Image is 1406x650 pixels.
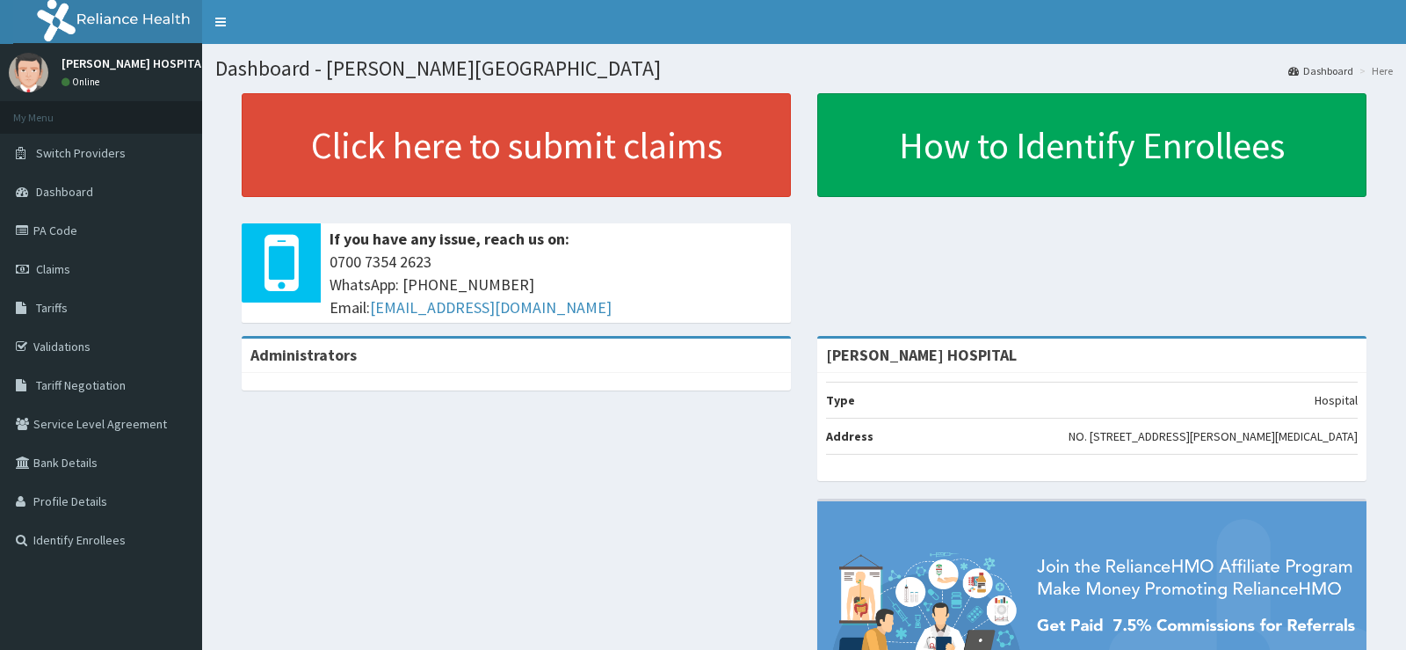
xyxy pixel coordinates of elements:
span: Tariff Negotiation [36,377,126,393]
b: Type [826,392,855,408]
a: Online [62,76,104,88]
span: Switch Providers [36,145,126,161]
li: Here [1355,63,1393,78]
h1: Dashboard - [PERSON_NAME][GEOGRAPHIC_DATA] [215,57,1393,80]
span: Claims [36,261,70,277]
p: [PERSON_NAME] HOSPITAL [62,57,207,69]
p: NO. [STREET_ADDRESS][PERSON_NAME][MEDICAL_DATA] [1069,427,1358,445]
b: Address [826,428,873,444]
a: Click here to submit claims [242,93,791,197]
img: User Image [9,53,48,92]
p: Hospital [1315,391,1358,409]
strong: [PERSON_NAME] HOSPITAL [826,345,1017,365]
span: Dashboard [36,184,93,200]
span: 0700 7354 2623 WhatsApp: [PHONE_NUMBER] Email: [330,251,782,318]
span: Tariffs [36,300,68,316]
b: If you have any issue, reach us on: [330,229,569,249]
b: Administrators [250,345,357,365]
a: Dashboard [1288,63,1353,78]
a: [EMAIL_ADDRESS][DOMAIN_NAME] [370,297,612,318]
a: How to Identify Enrollees [817,93,1366,197]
